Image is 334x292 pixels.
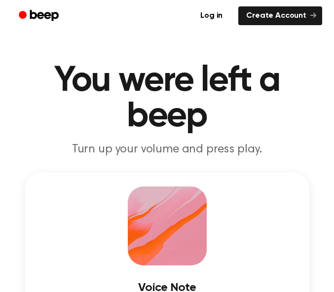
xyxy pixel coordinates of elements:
[12,6,68,26] a: Beep
[190,4,232,27] a: Log in
[12,142,322,157] p: Turn up your volume and press play.
[12,63,322,134] h1: You were left a beep
[238,6,322,25] a: Create Account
